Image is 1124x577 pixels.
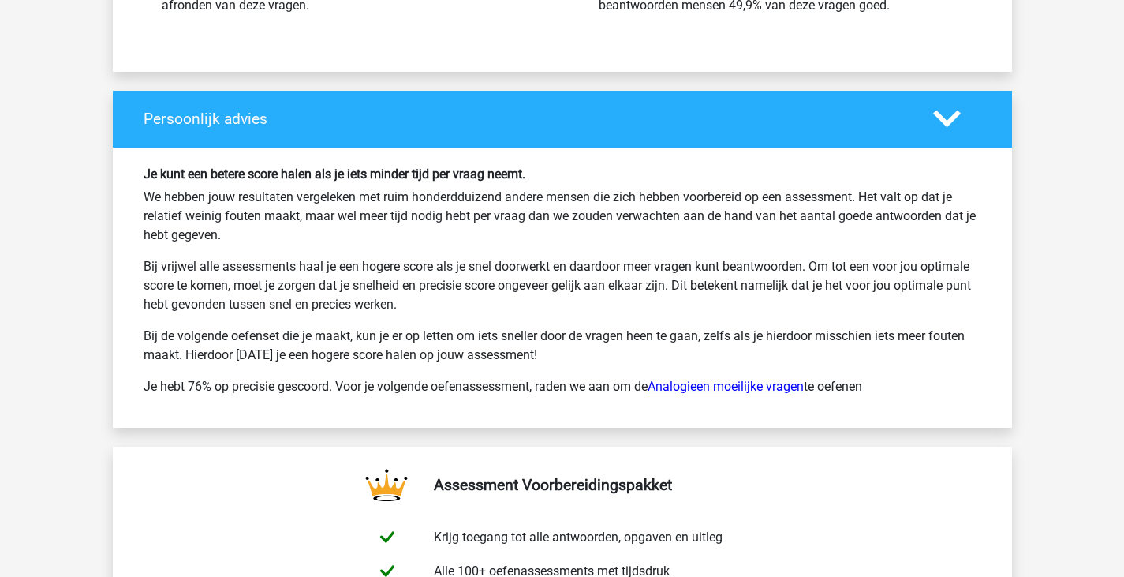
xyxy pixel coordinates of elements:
p: Bij vrijwel alle assessments haal je een hogere score als je snel doorwerkt en daardoor meer vrag... [144,257,981,314]
h6: Je kunt een betere score halen als je iets minder tijd per vraag neemt. [144,167,981,182]
h4: Persoonlijk advies [144,110,909,128]
p: Bij de volgende oefenset die je maakt, kun je er op letten om iets sneller door de vragen heen te... [144,327,981,365]
p: Je hebt 76% op precisie gescoord. Voor je volgende oefenassessment, raden we aan om de te oefenen [144,377,981,396]
p: We hebben jouw resultaten vergeleken met ruim honderdduizend andere mensen die zich hebben voorbe... [144,188,981,245]
a: Analogieen moeilijke vragen [648,379,804,394]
